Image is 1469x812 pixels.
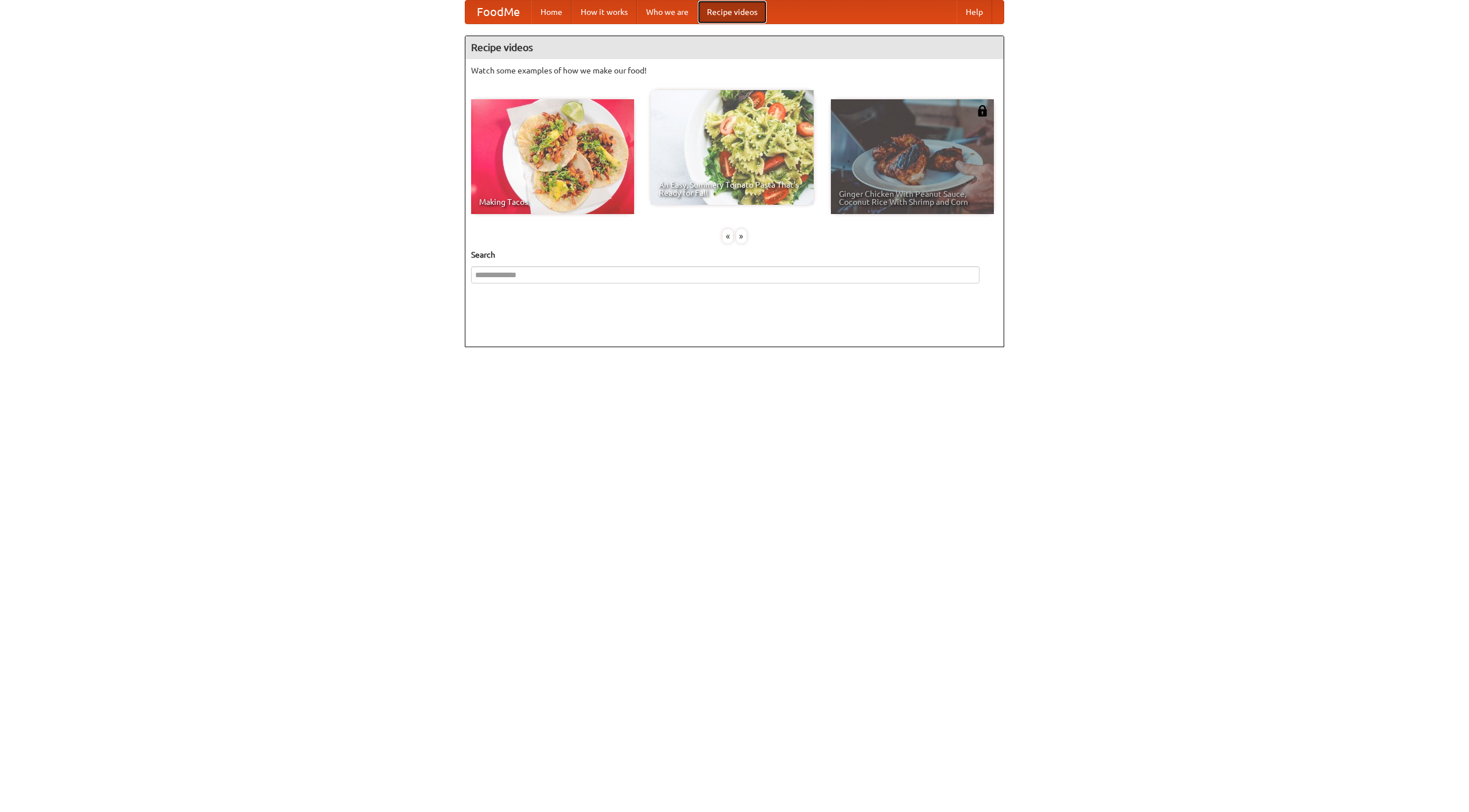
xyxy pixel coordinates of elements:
a: Making Tacos [471,99,634,214]
a: Help [957,1,992,24]
div: « [722,229,733,243]
a: How it works [572,1,637,24]
a: Who we are [637,1,698,24]
span: Making Tacos [479,198,626,206]
p: Watch some examples of how we make our food! [471,65,998,76]
h5: Search [471,249,998,261]
span: An Easy, Summery Tomato Pasta That's Ready for Fall [659,181,806,197]
img: 483408.png [977,105,988,116]
div: » [736,229,747,243]
h4: Recipe videos [465,36,1004,59]
a: FoodMe [465,1,531,24]
a: An Easy, Summery Tomato Pasta That's Ready for Fall [651,90,814,205]
a: Home [531,1,572,24]
a: Recipe videos [698,1,767,24]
